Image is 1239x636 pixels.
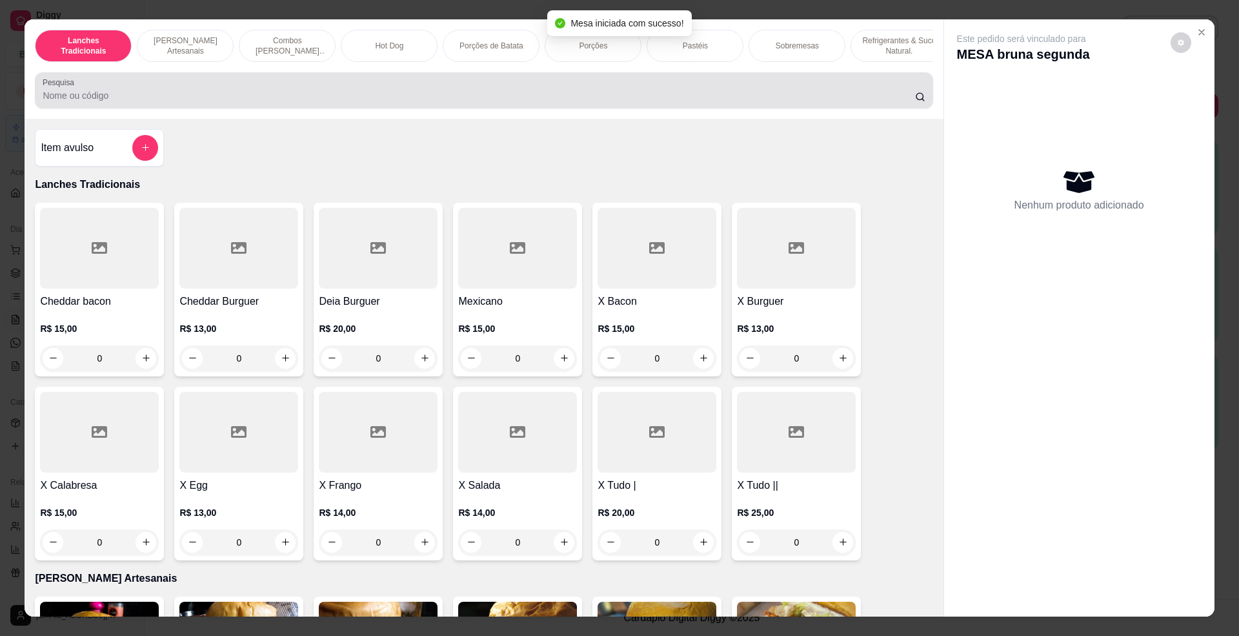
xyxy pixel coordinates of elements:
span: Mesa iniciada com sucesso! [570,18,683,28]
h4: X Bacon [598,294,716,309]
button: add-separate-item [132,135,158,161]
p: R$ 13,00 [179,506,298,519]
button: increase-product-quantity [693,532,714,553]
p: Refrigerantes & Suco Natural. [861,36,936,56]
p: R$ 15,00 [40,322,159,335]
p: R$ 15,00 [458,322,577,335]
button: increase-product-quantity [832,532,853,553]
p: R$ 15,00 [40,506,159,519]
h4: Cheddar Burguer [179,294,298,309]
p: R$ 15,00 [598,322,716,335]
p: R$ 13,00 [179,322,298,335]
label: Pesquisa [43,77,79,88]
h4: X Burguer [737,294,856,309]
p: Porções [579,41,607,51]
p: R$ 13,00 [737,322,856,335]
p: R$ 20,00 [598,506,716,519]
p: MESA bruna segunda [957,45,1090,63]
p: Lanches Tradicionais [35,177,932,192]
h4: Item avulso [41,140,94,156]
button: decrease-product-quantity [740,532,760,553]
button: decrease-product-quantity [600,532,621,553]
p: Hot Dog [375,41,403,51]
button: decrease-product-quantity [1171,32,1191,53]
p: [PERSON_NAME] Artesanais [148,36,223,56]
h4: X Egg [179,478,298,493]
input: Pesquisa [43,89,914,102]
h4: X Tudo | [598,478,716,493]
p: Sobremesas [776,41,819,51]
p: R$ 14,00 [319,506,438,519]
p: R$ 25,00 [737,506,856,519]
h4: X Tudo || [737,478,856,493]
p: [PERSON_NAME] Artesanais [35,571,932,586]
p: Nenhum produto adicionado [1014,198,1144,213]
p: Porções de Batata [459,41,523,51]
h4: Cheddar bacon [40,294,159,309]
h4: Deia Burguer [319,294,438,309]
span: check-circle [555,18,565,28]
h4: Mexicano [458,294,577,309]
p: R$ 20,00 [319,322,438,335]
h4: X Salada [458,478,577,493]
h4: X Calabresa [40,478,159,493]
p: Pastéis [683,41,708,51]
h4: X Frango [319,478,438,493]
button: Close [1191,22,1212,43]
p: Lanches Tradicionais [46,36,121,56]
p: R$ 14,00 [458,506,577,519]
p: Este pedido será vinculado para [957,32,1090,45]
p: Combos [PERSON_NAME] Artesanais [250,36,325,56]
